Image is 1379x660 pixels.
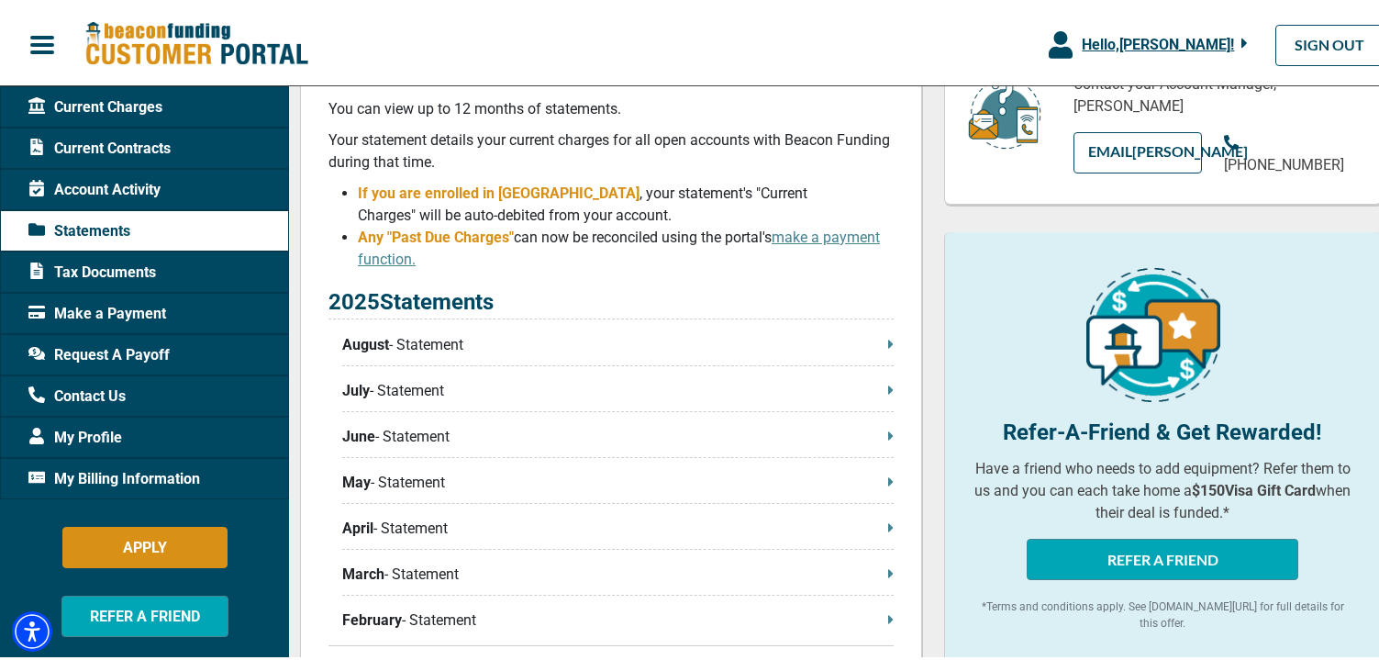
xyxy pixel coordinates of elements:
[1073,129,1203,170] a: EMAIL[PERSON_NAME]
[328,126,894,170] p: Your statement details your current charges for all open accounts with Beacon Funding during that...
[342,330,389,352] span: August
[358,181,639,198] span: If you are enrolled in [GEOGRAPHIC_DATA]
[328,95,894,117] p: You can view up to 12 months of statements.
[342,606,402,628] span: February
[973,595,1353,628] p: *Terms and conditions apply. See [DOMAIN_NAME][URL] for full details for this offer.
[12,608,52,648] div: Accessibility Menu
[358,225,880,264] span: can now be reconciled using the portal's
[342,376,370,398] span: July
[973,454,1353,520] p: Have a friend who needs to add equipment? Refer them to us and you can each take home a when thei...
[342,330,894,352] p: - Statement
[1224,129,1353,173] a: [PHONE_NUMBER]
[1192,478,1316,496] b: $150 Visa Gift Card
[84,17,308,64] img: Beacon Funding Customer Portal Logo
[1027,535,1298,576] button: REFER A FRIEND
[342,514,894,536] p: - Statement
[28,217,130,239] span: Statements
[963,71,1046,147] img: customer-service.png
[342,422,375,444] span: June
[28,464,200,487] span: My Billing Information
[358,225,514,242] span: Any "Past Due Charges"
[28,175,161,197] span: Account Activity
[1224,152,1344,170] span: [PHONE_NUMBER]
[61,592,228,633] button: REFER A FRIEND
[1073,70,1353,114] p: Contact your Account Manager, [PERSON_NAME]
[28,93,162,115] span: Current Charges
[342,560,384,582] span: March
[342,422,894,444] p: - Statement
[342,376,894,398] p: - Statement
[1086,264,1220,398] img: refer-a-friend-icon.png
[342,560,894,582] p: - Statement
[342,468,894,490] p: - Statement
[973,412,1353,445] p: Refer-A-Friend & Get Rewarded!
[342,606,894,628] p: - Statement
[28,382,126,404] span: Contact Us
[62,523,228,565] button: APPLY
[342,468,371,490] span: May
[28,341,170,363] span: Request A Payoff
[1082,32,1234,50] span: Hello, [PERSON_NAME] !
[28,299,166,321] span: Make a Payment
[328,282,894,316] p: 2025 Statements
[28,423,122,445] span: My Profile
[28,134,171,156] span: Current Contracts
[28,258,156,280] span: Tax Documents
[342,514,373,536] span: April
